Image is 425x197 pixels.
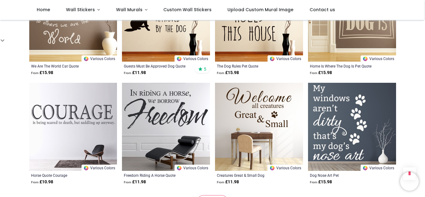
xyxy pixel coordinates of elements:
[361,55,396,62] a: Various Colors
[268,165,303,171] a: Various Colors
[163,7,212,13] span: Custom Wall Stickers
[310,179,332,185] strong: £ 15.98
[31,63,99,68] a: We Are The World Cat Quote
[217,70,239,76] strong: £ 15.98
[124,181,131,184] span: From
[175,165,210,171] a: Various Colors
[215,83,303,171] img: Creatures Great & Small Dog Wall Sticker
[227,7,293,13] span: Upload Custom Mural Image
[82,165,117,171] a: Various Colors
[217,63,284,68] a: The Dog Rules Pet Quote
[124,63,191,68] a: Guests Must Be Approved Dog Quote
[217,173,284,178] a: Creatures Great & Small Dog
[124,71,131,75] span: From
[82,55,117,62] a: Various Colors
[310,71,317,75] span: From
[217,181,224,184] span: From
[31,71,39,75] span: From
[400,172,419,191] iframe: Brevo live chat
[31,173,99,178] a: Horse Quote Courage
[124,70,146,76] strong: £ 11.98
[176,165,182,171] img: Color Wheel
[310,63,377,68] a: Home Is Where The Dog Is Pet Quote
[29,83,117,171] img: Horse Quote Courage Wall Sticker
[31,179,53,185] strong: £ 10.98
[175,55,210,62] a: Various Colors
[124,173,191,178] a: Freedom Riding A Horse Quote
[269,56,275,62] img: Color Wheel
[66,7,95,13] span: Wall Stickers
[116,7,142,13] span: Wall Murals
[310,173,377,178] a: Dog Nose Art Pet
[361,165,396,171] a: Various Colors
[83,165,89,171] img: Color Wheel
[268,55,303,62] a: Various Colors
[308,83,396,171] img: Dog Nose Art Pet Wall Sticker
[269,165,275,171] img: Color Wheel
[124,179,146,185] strong: £ 11.98
[122,83,210,171] img: Freedom Riding A Horse Quote Wall Sticker
[362,56,368,62] img: Color Wheel
[31,70,53,76] strong: £ 15.98
[204,66,206,72] span: 5
[217,71,224,75] span: From
[310,181,317,184] span: From
[37,7,50,13] span: Home
[31,181,39,184] span: From
[83,56,89,62] img: Color Wheel
[362,165,368,171] img: Color Wheel
[217,179,239,185] strong: £ 11.98
[310,70,332,76] strong: £ 15.98
[310,7,335,13] span: Contact us
[176,56,182,62] img: Color Wheel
